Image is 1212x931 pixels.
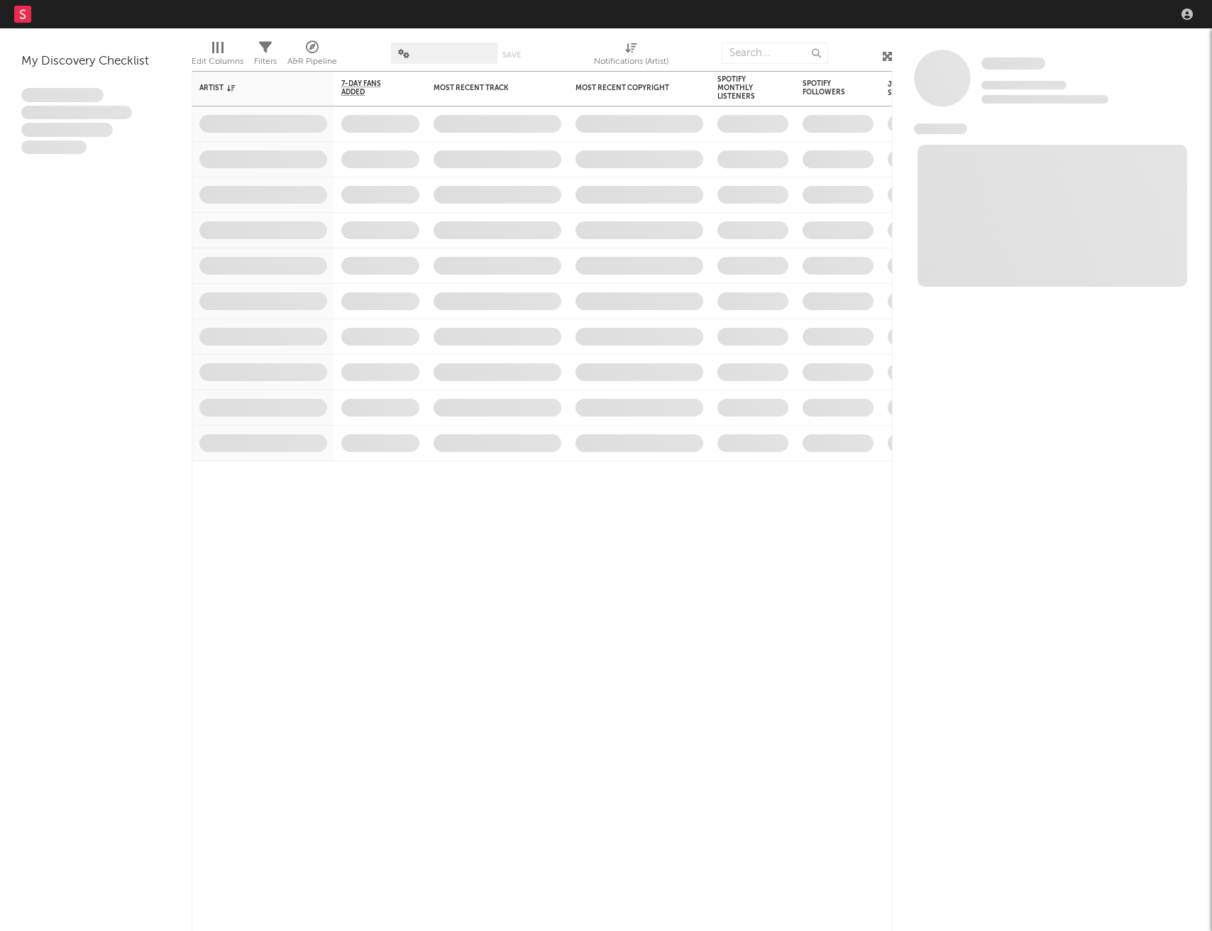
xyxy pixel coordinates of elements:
[981,57,1045,71] a: Some Artist
[717,75,767,101] div: Spotify Monthly Listeners
[192,53,243,70] div: Edit Columns
[502,51,521,59] button: Save
[434,84,540,92] div: Most Recent Track
[981,81,1067,89] span: Tracking Since: [DATE]
[594,53,668,70] div: Notifications (Artist)
[21,88,104,102] span: Lorem ipsum dolor
[287,35,337,77] div: A&R Pipeline
[287,53,337,70] div: A&R Pipeline
[21,123,113,137] span: Praesent ac interdum
[199,84,306,92] div: Artist
[21,53,170,70] div: My Discovery Checklist
[21,106,132,120] span: Integer aliquet in purus et
[254,53,277,70] div: Filters
[21,141,87,155] span: Aliquam viverra
[722,43,828,64] input: Search...
[575,84,682,92] div: Most Recent Copyright
[981,95,1108,104] span: 0 fans last week
[914,123,967,134] span: News Feed
[192,35,243,77] div: Edit Columns
[341,79,398,97] span: 7-Day Fans Added
[254,35,277,77] div: Filters
[803,79,852,97] div: Spotify Followers
[594,35,668,77] div: Notifications (Artist)
[981,57,1045,70] span: Some Artist
[888,80,923,97] div: Jump Score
